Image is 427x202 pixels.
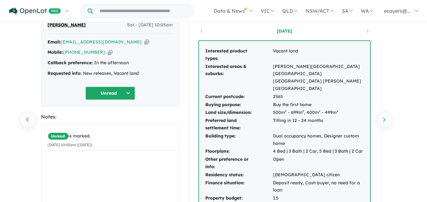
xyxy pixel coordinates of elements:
[94,4,193,18] input: Try estate name, suburb, builder or developer
[63,49,105,55] a: [PHONE_NUMBER]
[205,171,273,179] td: Residency status:
[205,155,273,171] td: Other preference or info:
[273,147,364,155] td: 4 Bed | 3 Bath | 2 Car, 5 Bed | 3 Bath | 2 Car
[205,147,273,155] td: Floorplans:
[48,60,93,65] strong: Callback preference:
[205,179,273,195] td: Finance situation:
[273,117,364,132] td: Titling in 12 - 24 months
[205,117,273,132] td: Preferred land settlement time:
[273,109,364,117] td: 500m² - 699m², 400m² - 499m²
[48,142,92,147] small: [DATE] 10:05am ([DATE])
[108,49,112,56] button: Copy
[273,101,364,109] td: Buy the first home
[205,101,273,109] td: Buying purpose:
[273,47,364,63] td: Vacant land
[48,49,63,55] strong: Mobile:
[205,63,273,93] td: Interested areas & suburbs:
[48,21,86,29] span: [PERSON_NAME]
[273,155,364,171] td: Open
[273,179,364,195] td: Deposit ready, Cash buyer, no need for a loan
[48,59,173,67] div: In the afternoon
[205,47,273,63] td: Interested product types:
[85,87,135,100] button: Unread
[144,39,149,45] button: Copy
[273,63,364,93] td: [PERSON_NAME][GEOGRAPHIC_DATA] [GEOGRAPHIC_DATA] [GEOGRAPHIC_DATA] [PERSON_NAME] [GEOGRAPHIC_DATA]
[127,21,173,29] span: Sat - [DATE] 10:05am
[273,93,364,101] td: 2565
[48,39,61,45] strong: Email:
[205,132,273,148] td: Building type:
[9,7,61,15] img: Openlot PRO Logo White
[205,93,273,101] td: Current postcode:
[48,70,82,76] strong: Requested info:
[41,113,179,121] div: Notes:
[48,132,69,140] span: Unread
[273,132,364,148] td: Dual occupancy homes, Designer custom home
[205,109,273,117] td: Land size/dimension:
[258,28,311,34] a: [DATE]
[48,70,173,77] div: New releases, Vacant land
[384,8,411,14] span: esayers@...
[273,171,364,179] td: [DEMOGRAPHIC_DATA] citizen
[61,39,142,45] a: [EMAIL_ADDRESS][DOMAIN_NAME]
[48,132,177,140] div: is marked.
